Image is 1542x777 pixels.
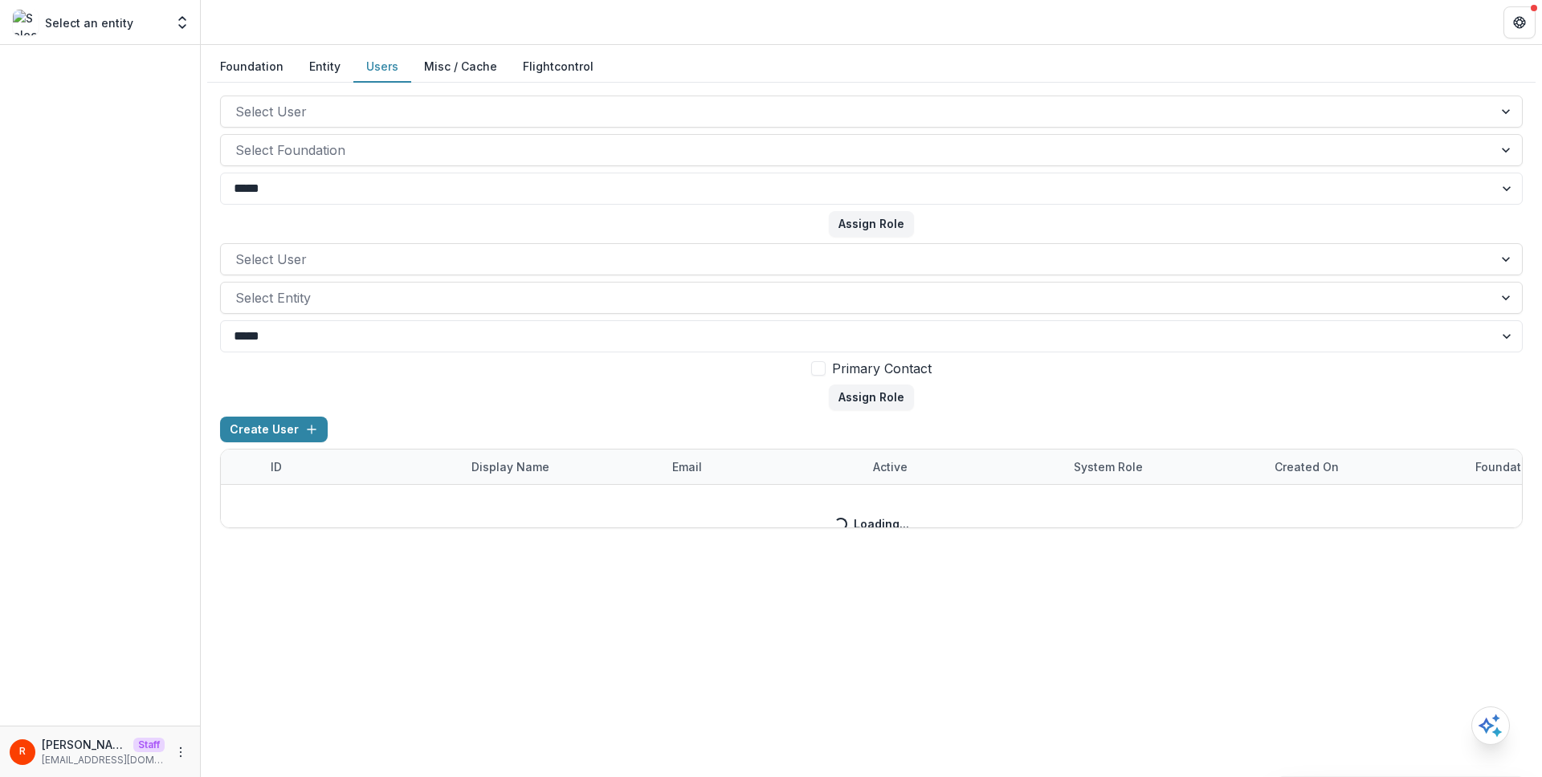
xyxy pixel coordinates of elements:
p: [EMAIL_ADDRESS][DOMAIN_NAME] [42,753,165,767]
p: Select an entity [45,14,133,31]
img: Select an entity [13,10,39,35]
button: Assign Role [829,384,914,410]
p: [PERSON_NAME] [42,736,127,753]
button: More [171,742,190,762]
button: Foundation [207,51,296,83]
button: Assign Role [829,211,914,237]
div: Raj [19,746,26,757]
button: Misc / Cache [411,51,510,83]
button: Open entity switcher [171,6,194,39]
button: Get Help [1503,6,1536,39]
a: Flightcontrol [523,58,594,75]
button: Open AI Assistant [1471,706,1510,745]
button: Entity [296,51,353,83]
span: Primary Contact [832,359,932,378]
button: Users [353,51,411,83]
p: Staff [133,738,165,752]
